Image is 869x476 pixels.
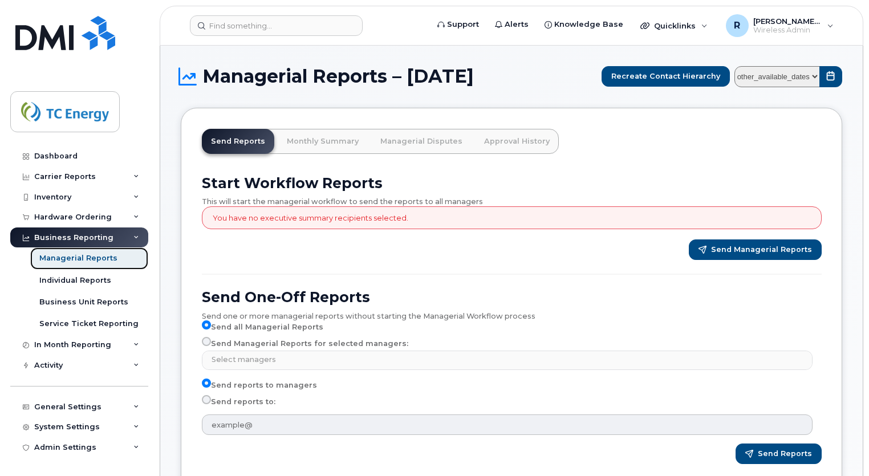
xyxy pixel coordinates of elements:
[202,192,822,206] div: This will start the managerial workflow to send the reports to all managers
[202,337,211,346] input: Send Managerial Reports for selected managers:
[202,414,813,435] input: example@
[278,129,368,154] a: Monthly Summary
[689,239,822,260] button: Send Managerial Reports
[602,66,730,87] button: Recreate Contact Hierarchy
[202,320,323,334] label: Send all Managerial Reports
[202,395,211,404] input: Send reports to:
[202,129,274,154] a: Send Reports
[202,306,822,321] div: Send one or more managerial reports without starting the Managerial Workflow process
[819,426,860,467] iframe: Messenger Launcher
[202,174,822,192] h2: Start Workflow Reports
[213,213,408,223] p: You have no executive summary recipients selected.
[202,320,211,329] input: Send all Managerial Reports
[475,129,559,154] a: Approval History
[202,379,317,392] label: Send reports to managers
[758,449,812,459] span: Send Reports
[202,68,474,85] span: Managerial Reports – [DATE]
[611,71,720,82] span: Recreate Contact Hierarchy
[202,379,211,388] input: Send reports to managers
[711,245,812,255] span: Send Managerial Reports
[202,288,822,306] h2: Send One-Off Reports
[202,337,408,351] label: Send Managerial Reports for selected managers:
[202,395,275,409] label: Send reports to:
[736,444,822,464] button: Send Reports
[371,129,472,154] a: Managerial Disputes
